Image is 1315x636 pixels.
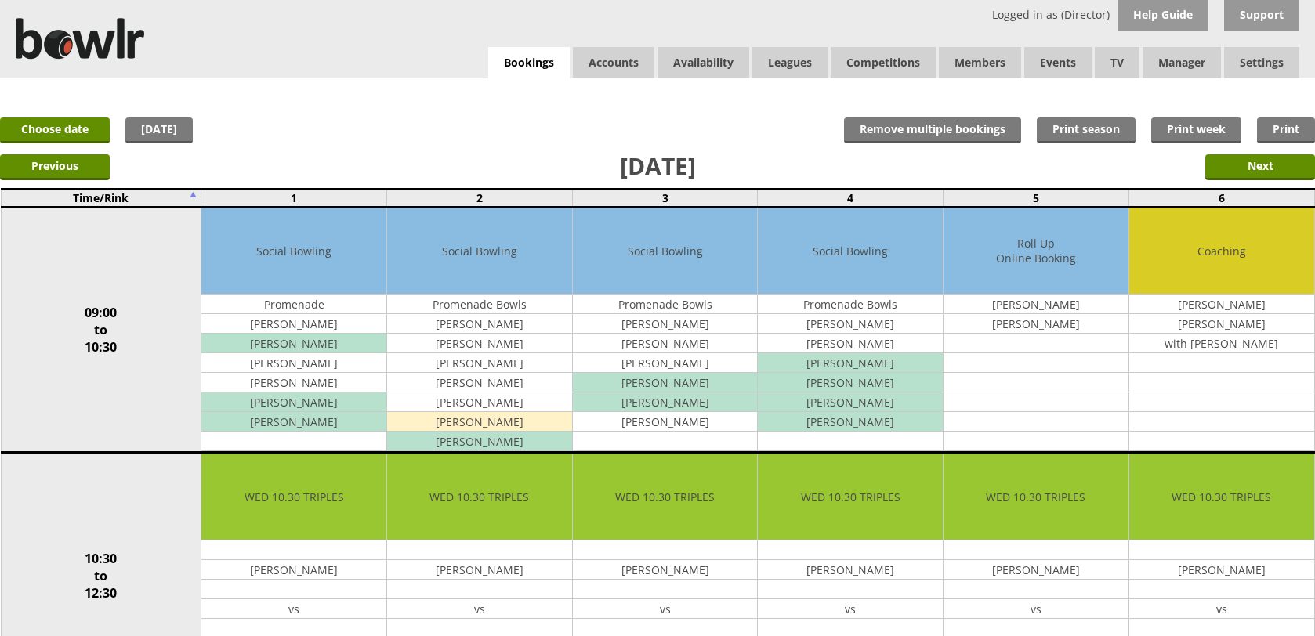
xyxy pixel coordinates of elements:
td: [PERSON_NAME] [758,334,943,353]
td: vs [201,599,386,619]
span: Manager [1143,47,1221,78]
td: Social Bowling [387,208,572,295]
a: Leagues [752,47,828,78]
td: [PERSON_NAME] [573,373,758,392]
td: vs [1129,599,1314,619]
td: [PERSON_NAME] [573,412,758,432]
td: vs [944,599,1128,619]
td: Time/Rink [1,189,201,207]
td: [PERSON_NAME] [201,560,386,580]
td: 4 [758,189,944,207]
td: 09:00 to 10:30 [1,207,201,453]
td: vs [573,599,758,619]
td: [PERSON_NAME] [573,353,758,373]
td: [PERSON_NAME] [944,560,1128,580]
td: [PERSON_NAME] [758,392,943,412]
td: Promenade Bowls [573,295,758,314]
td: [PERSON_NAME] [387,412,572,432]
td: Roll Up Online Booking [944,208,1128,295]
td: [PERSON_NAME] [758,353,943,373]
td: [PERSON_NAME] [758,412,943,432]
td: [PERSON_NAME] [573,314,758,334]
td: WED 10.30 TRIPLES [1129,454,1314,540]
td: Promenade [201,295,386,314]
td: [PERSON_NAME] [944,314,1128,334]
td: [PERSON_NAME] [201,392,386,412]
td: [PERSON_NAME] [201,373,386,392]
a: [DATE] [125,117,193,143]
td: WED 10.30 TRIPLES [387,454,572,540]
td: WED 10.30 TRIPLES [758,454,943,540]
td: vs [387,599,572,619]
a: Events [1024,47,1092,78]
td: [PERSON_NAME] [387,334,572,353]
td: [PERSON_NAME] [387,392,572,412]
td: [PERSON_NAME] [573,334,758,353]
td: WED 10.30 TRIPLES [944,454,1128,540]
td: [PERSON_NAME] [387,373,572,392]
td: [PERSON_NAME] [1129,560,1314,580]
td: WED 10.30 TRIPLES [573,454,758,540]
td: with [PERSON_NAME] [1129,334,1314,353]
td: 5 [944,189,1129,207]
td: [PERSON_NAME] [1129,314,1314,334]
td: 1 [201,189,387,207]
td: [PERSON_NAME] [944,295,1128,314]
td: Social Bowling [573,208,758,295]
span: TV [1095,47,1139,78]
td: WED 10.30 TRIPLES [201,454,386,540]
td: [PERSON_NAME] [758,314,943,334]
td: Social Bowling [758,208,943,295]
a: Competitions [831,47,936,78]
a: Bookings [488,47,570,79]
td: [PERSON_NAME] [758,373,943,392]
td: [PERSON_NAME] [201,314,386,334]
a: Print season [1037,117,1136,143]
td: [PERSON_NAME] [201,412,386,432]
td: [PERSON_NAME] [387,560,572,580]
td: [PERSON_NAME] [201,334,386,353]
td: Promenade Bowls [387,295,572,314]
td: [PERSON_NAME] [387,353,572,373]
td: [PERSON_NAME] [387,314,572,334]
a: Print week [1151,117,1241,143]
td: [PERSON_NAME] [573,560,758,580]
td: Social Bowling [201,208,386,295]
span: Members [939,47,1021,78]
input: Next [1205,154,1315,180]
a: Availability [657,47,749,78]
td: 2 [387,189,573,207]
td: [PERSON_NAME] [573,392,758,412]
td: Coaching [1129,208,1314,295]
span: Settings [1224,47,1299,78]
input: Remove multiple bookings [844,117,1021,143]
td: Promenade Bowls [758,295,943,314]
td: vs [758,599,943,619]
td: [PERSON_NAME] [758,560,943,580]
td: 3 [572,189,758,207]
td: [PERSON_NAME] [1129,295,1314,314]
span: Accounts [573,47,654,78]
td: 6 [1128,189,1314,207]
a: Print [1257,117,1315,143]
td: [PERSON_NAME] [201,353,386,373]
td: [PERSON_NAME] [387,432,572,451]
